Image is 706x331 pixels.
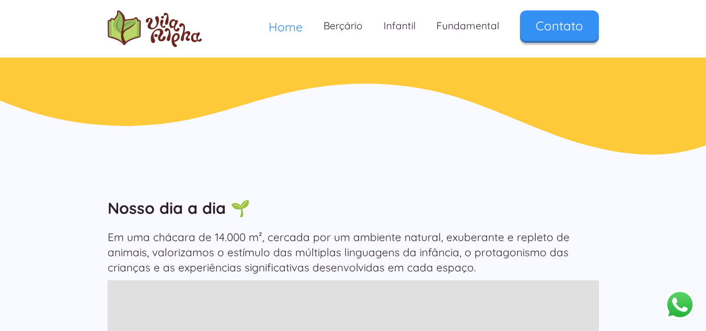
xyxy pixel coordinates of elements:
a: Home [258,10,313,43]
a: Berçário [313,10,373,41]
span: Home [269,19,303,35]
a: home [108,10,202,47]
p: Em uma chácara de 14.000 m², cercada por um ambiente natural, exuberante e repleto de animais, va... [108,230,599,275]
a: Contato [520,10,599,41]
img: logo Escola Vila Alpha [108,10,202,47]
button: Abrir WhatsApp [664,289,696,321]
a: Infantil [373,10,426,41]
a: Fundamental [426,10,510,41]
h2: Nosso dia a dia 🌱 [108,192,599,224]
